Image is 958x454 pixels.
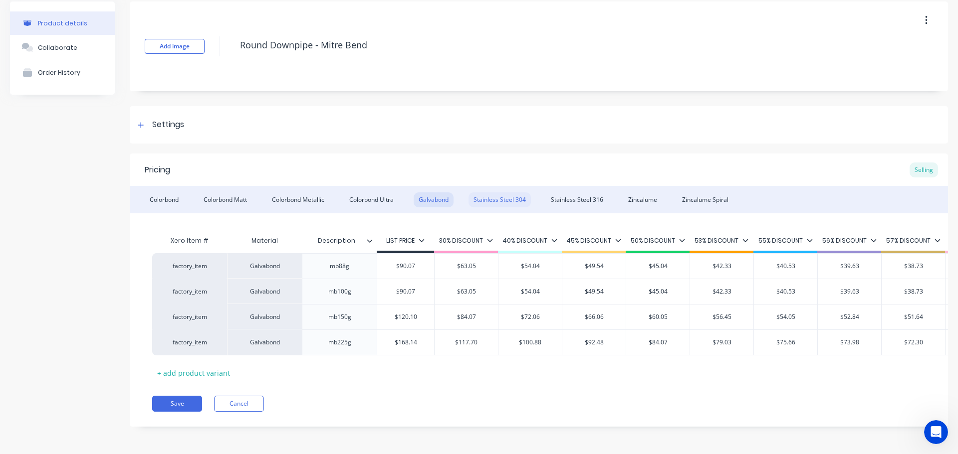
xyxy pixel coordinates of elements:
[162,338,217,347] div: factory_item
[631,236,685,245] div: 50% DISCOUNT
[677,192,733,207] div: Zincalume Spiral
[227,231,302,251] div: Material
[235,33,866,57] textarea: Round Downpipe - Mitre Bend
[38,69,80,76] div: Order History
[623,192,662,207] div: Zincalume
[227,304,302,329] div: Galvabond
[754,279,817,304] div: $40.53
[754,254,817,279] div: $40.53
[435,304,498,329] div: $84.07
[435,254,498,279] div: $63.05
[626,254,690,279] div: $45.04
[214,396,264,412] button: Cancel
[377,279,434,304] div: $90.07
[690,254,753,279] div: $42.33
[562,304,626,329] div: $66.06
[162,312,217,321] div: factory_item
[162,262,217,271] div: factory_item
[344,192,399,207] div: Colorbond Ultra
[498,254,562,279] div: $54.04
[882,279,945,304] div: $38.73
[267,192,329,207] div: Colorbond Metallic
[145,39,205,54] button: Add image
[377,330,434,355] div: $168.14
[754,330,817,355] div: $75.66
[10,60,115,85] button: Order History
[435,330,498,355] div: $117.70
[469,192,531,207] div: Stainless Steel 304
[546,192,608,207] div: Stainless Steel 316
[199,192,252,207] div: Colorbond Matt
[562,279,626,304] div: $49.54
[882,254,945,279] div: $38.73
[690,304,753,329] div: $56.45
[498,330,562,355] div: $100.88
[498,304,562,329] div: $72.06
[882,330,945,355] div: $72.30
[818,330,881,355] div: $73.98
[758,236,813,245] div: 55% DISCOUNT
[38,19,87,27] div: Product details
[377,254,434,279] div: $90.07
[10,35,115,60] button: Collaborate
[910,162,938,177] div: Selling
[690,330,753,355] div: $79.03
[435,279,498,304] div: $63.05
[439,236,493,245] div: 30% DISCOUNT
[386,236,425,245] div: LIST PRICE
[315,310,365,323] div: mb150g
[882,304,945,329] div: $51.64
[315,336,365,349] div: mb225g
[626,330,690,355] div: $84.07
[818,304,881,329] div: $52.84
[152,119,184,131] div: Settings
[924,420,948,444] iframe: Intercom live chat
[414,192,454,207] div: Galvabond
[315,285,365,298] div: mb100g
[377,304,434,329] div: $120.10
[152,365,235,381] div: + add product variant
[818,279,881,304] div: $39.63
[227,253,302,279] div: Galvabond
[302,231,377,251] div: Description
[145,164,170,176] div: Pricing
[626,304,690,329] div: $60.05
[162,287,217,296] div: factory_item
[562,330,626,355] div: $92.48
[498,279,562,304] div: $54.04
[315,260,365,273] div: mb88g
[695,236,748,245] div: 53% DISCOUNT
[690,279,753,304] div: $42.33
[822,236,877,245] div: 56% DISCOUNT
[818,254,881,279] div: $39.63
[152,396,202,412] button: Save
[566,236,621,245] div: 45% DISCOUNT
[152,231,227,251] div: Xero Item #
[502,236,557,245] div: 40% DISCOUNT
[38,44,77,51] div: Collaborate
[886,236,941,245] div: 57% DISCOUNT
[302,228,371,253] div: Description
[145,192,184,207] div: Colorbond
[754,304,817,329] div: $54.05
[562,254,626,279] div: $49.54
[227,329,302,355] div: Galvabond
[626,279,690,304] div: $45.04
[10,11,115,35] button: Product details
[227,279,302,304] div: Galvabond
